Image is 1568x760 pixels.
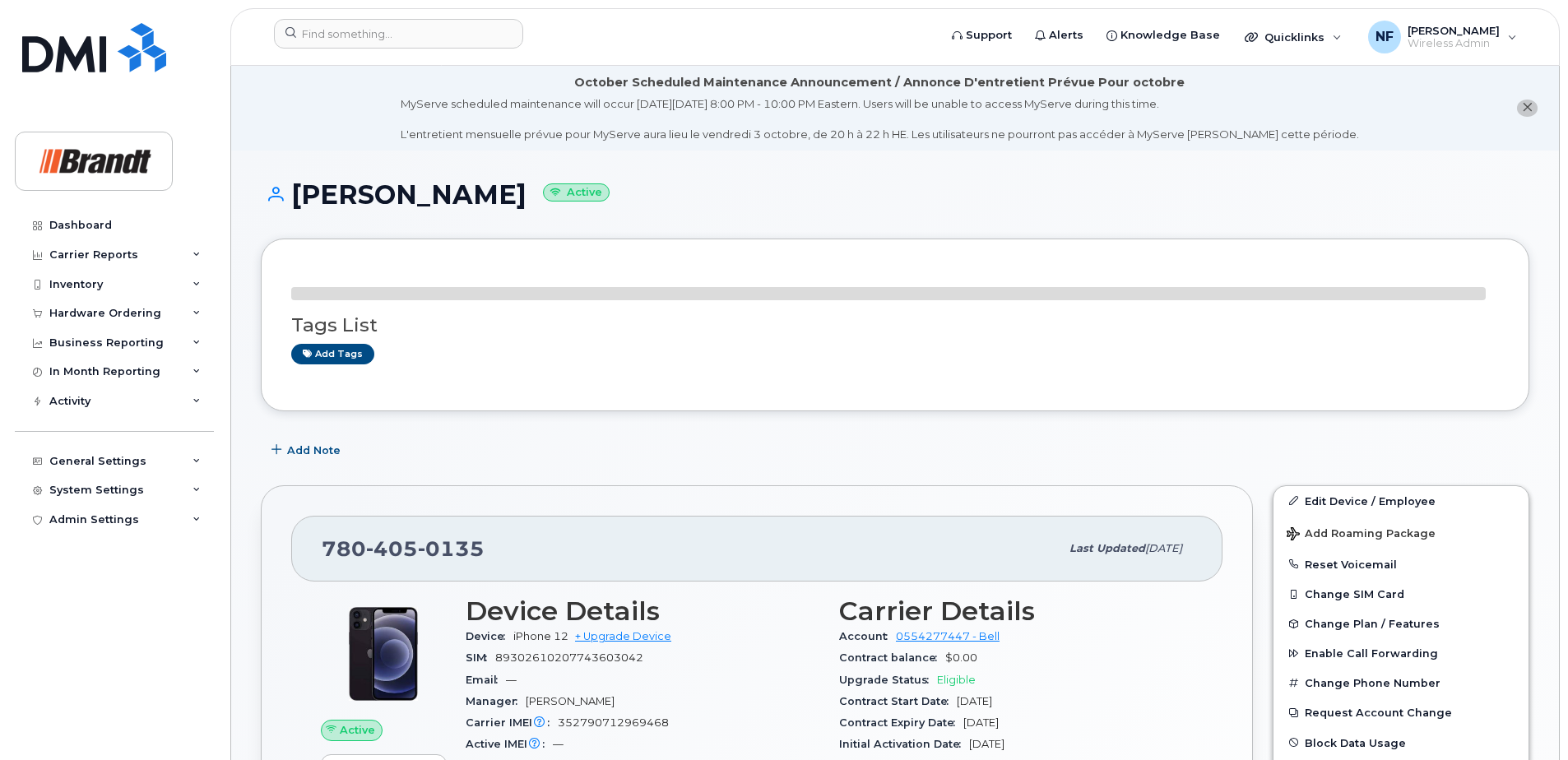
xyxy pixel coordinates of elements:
[839,695,957,707] span: Contract Start Date
[1273,697,1529,727] button: Request Account Change
[1273,486,1529,516] a: Edit Device / Employee
[466,651,495,664] span: SIM
[291,315,1499,336] h3: Tags List
[558,716,669,729] span: 352790712969468
[340,722,375,738] span: Active
[1305,618,1440,630] span: Change Plan / Features
[839,738,969,750] span: Initial Activation Date
[401,96,1359,142] div: MyServe scheduled maintenance will occur [DATE][DATE] 8:00 PM - 10:00 PM Eastern. Users will be u...
[839,716,963,729] span: Contract Expiry Date
[322,536,485,561] span: 780
[969,738,1004,750] span: [DATE]
[553,738,564,750] span: —
[1273,549,1529,579] button: Reset Voicemail
[963,716,999,729] span: [DATE]
[466,674,506,686] span: Email
[466,695,526,707] span: Manager
[839,630,896,642] span: Account
[506,674,517,686] span: —
[1517,100,1538,117] button: close notification
[574,74,1185,91] div: October Scheduled Maintenance Announcement / Annonce D'entretient Prévue Pour octobre
[839,674,937,686] span: Upgrade Status
[543,183,610,202] small: Active
[513,630,568,642] span: iPhone 12
[466,738,553,750] span: Active IMEI
[937,674,976,686] span: Eligible
[1273,728,1529,758] button: Block Data Usage
[839,651,945,664] span: Contract balance
[261,436,355,466] button: Add Note
[957,695,992,707] span: [DATE]
[575,630,671,642] a: + Upgrade Device
[287,443,341,458] span: Add Note
[1305,647,1438,660] span: Enable Call Forwarding
[1273,638,1529,668] button: Enable Call Forwarding
[418,536,485,561] span: 0135
[495,651,643,664] span: 89302610207743603042
[526,695,615,707] span: [PERSON_NAME]
[1273,609,1529,638] button: Change Plan / Features
[839,596,1193,626] h3: Carrier Details
[261,180,1529,209] h1: [PERSON_NAME]
[896,630,1000,642] a: 0554277447 - Bell
[1145,542,1182,554] span: [DATE]
[1273,516,1529,549] button: Add Roaming Package
[1069,542,1145,554] span: Last updated
[291,344,374,364] a: Add tags
[1273,668,1529,697] button: Change Phone Number
[334,605,433,703] img: iPhone_12.jpg
[466,716,558,729] span: Carrier IMEI
[945,651,977,664] span: $0.00
[1287,527,1436,543] span: Add Roaming Package
[1273,579,1529,609] button: Change SIM Card
[366,536,418,561] span: 405
[466,596,819,626] h3: Device Details
[466,630,513,642] span: Device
